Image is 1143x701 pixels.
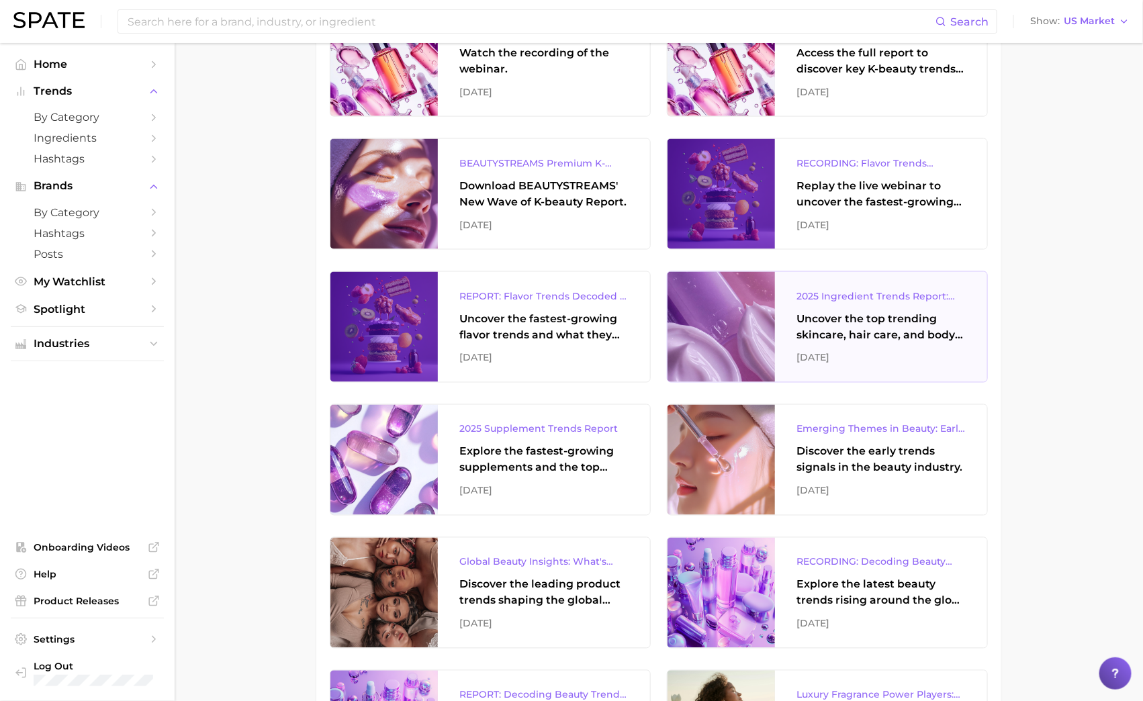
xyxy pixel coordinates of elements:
span: US Market [1064,17,1115,25]
div: Access the full report to discover key K-beauty trends influencing [DATE] beauty market [796,45,966,77]
span: Onboarding Videos [34,541,141,553]
div: 2025 Ingredient Trends Report: The Ingredients Defining Beauty in [DATE] [796,288,966,304]
div: BEAUTYSTREAMS Premium K-beauty Trends Report [459,155,629,171]
div: [DATE] [796,217,966,233]
a: Hashtags [11,223,164,244]
div: [DATE] [796,483,966,499]
a: by Category [11,202,164,223]
a: Log out. Currently logged in with e-mail addison@spate.nyc. [11,656,164,690]
span: Settings [34,633,141,645]
a: by Category [11,107,164,128]
span: Ingredients [34,132,141,144]
div: [DATE] [459,616,629,632]
div: Uncover the top trending skincare, hair care, and body care ingredients capturing attention on Go... [796,311,966,343]
div: [DATE] [459,84,629,100]
a: Global Beauty Insights: What's Trending & What's Ahead?Discover the leading product trends shapin... [330,537,651,649]
span: Hashtags [34,152,141,165]
span: Brands [34,180,141,192]
div: Explore the latest beauty trends rising around the globe and gain a clear understanding of consum... [796,577,966,609]
a: Onboarding Videos [11,537,164,557]
span: Industries [34,338,141,350]
a: REPLAY: New Wave of K-BeautyWatch the recording of the webinar.[DATE] [330,5,651,117]
span: Show [1030,17,1060,25]
span: My Watchlist [34,275,141,288]
span: Hashtags [34,227,141,240]
a: Posts [11,244,164,265]
div: [DATE] [459,350,629,366]
a: RECORDING: Flavor Trends Decoded - What's New & What's Next According to TikTok & GoogleReplay th... [667,138,988,250]
div: Replay the live webinar to uncover the fastest-growing flavor trends and what they signal about e... [796,178,966,210]
div: [DATE] [459,483,629,499]
span: Home [34,58,141,71]
div: [DATE] [459,217,629,233]
a: RECORDING: Decoding Beauty Trends & Platform Dynamics on Google, TikTok & InstagramExplore the la... [667,537,988,649]
button: ShowUS Market [1027,13,1133,30]
span: by Category [34,206,141,219]
input: Search here for a brand, industry, or ingredient [126,10,935,33]
a: REPORT: Flavor Trends Decoded - What's New & What's Next According to TikTok & GoogleUncover the ... [330,271,651,383]
a: Ingredients [11,128,164,148]
button: Brands [11,176,164,196]
div: RECORDING: Flavor Trends Decoded - What's New & What's Next According to TikTok & Google [796,155,966,171]
a: 2025 Ingredient Trends Report: The Ingredients Defining Beauty in [DATE]Uncover the top trending ... [667,271,988,383]
div: REPORT: Flavor Trends Decoded - What's New & What's Next According to TikTok & Google [459,288,629,304]
div: Global Beauty Insights: What's Trending & What's Ahead? [459,554,629,570]
img: SPATE [13,12,85,28]
a: Help [11,564,164,584]
a: REPORT: New Wave Of K-Beauty: [GEOGRAPHIC_DATA]’s Trending Innovations In Skincare & Color Cosmet... [667,5,988,117]
a: Home [11,54,164,75]
a: Spotlight [11,299,164,320]
div: Explore the fastest-growing supplements and the top wellness concerns driving consumer demand [459,444,629,476]
div: Watch the recording of the webinar. [459,45,629,77]
div: Download BEAUTYSTREAMS' New Wave of K-beauty Report. [459,178,629,210]
div: Discover the early trends signals in the beauty industry. [796,444,966,476]
button: Trends [11,81,164,101]
span: Product Releases [34,595,141,607]
div: [DATE] [796,84,966,100]
div: [DATE] [796,350,966,366]
div: [DATE] [796,616,966,632]
div: Emerging Themes in Beauty: Early Trend Signals with Big Potential [796,421,966,437]
div: 2025 Supplement Trends Report [459,421,629,437]
a: My Watchlist [11,271,164,292]
div: Discover the leading product trends shaping the global beauty market. [459,577,629,609]
a: Emerging Themes in Beauty: Early Trend Signals with Big PotentialDiscover the early trends signal... [667,404,988,516]
span: Trends [34,85,141,97]
span: Search [950,15,989,28]
span: Help [34,568,141,580]
div: RECORDING: Decoding Beauty Trends & Platform Dynamics on Google, TikTok & Instagram [796,554,966,570]
a: 2025 Supplement Trends ReportExplore the fastest-growing supplements and the top wellness concern... [330,404,651,516]
span: Spotlight [34,303,141,316]
div: Uncover the fastest-growing flavor trends and what they signal about evolving consumer tastes. [459,311,629,343]
a: BEAUTYSTREAMS Premium K-beauty Trends ReportDownload BEAUTYSTREAMS' New Wave of K-beauty Report.[... [330,138,651,250]
a: Product Releases [11,591,164,611]
span: Posts [34,248,141,261]
a: Hashtags [11,148,164,169]
span: Log Out [34,660,153,672]
span: by Category [34,111,141,124]
button: Industries [11,334,164,354]
a: Settings [11,629,164,649]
